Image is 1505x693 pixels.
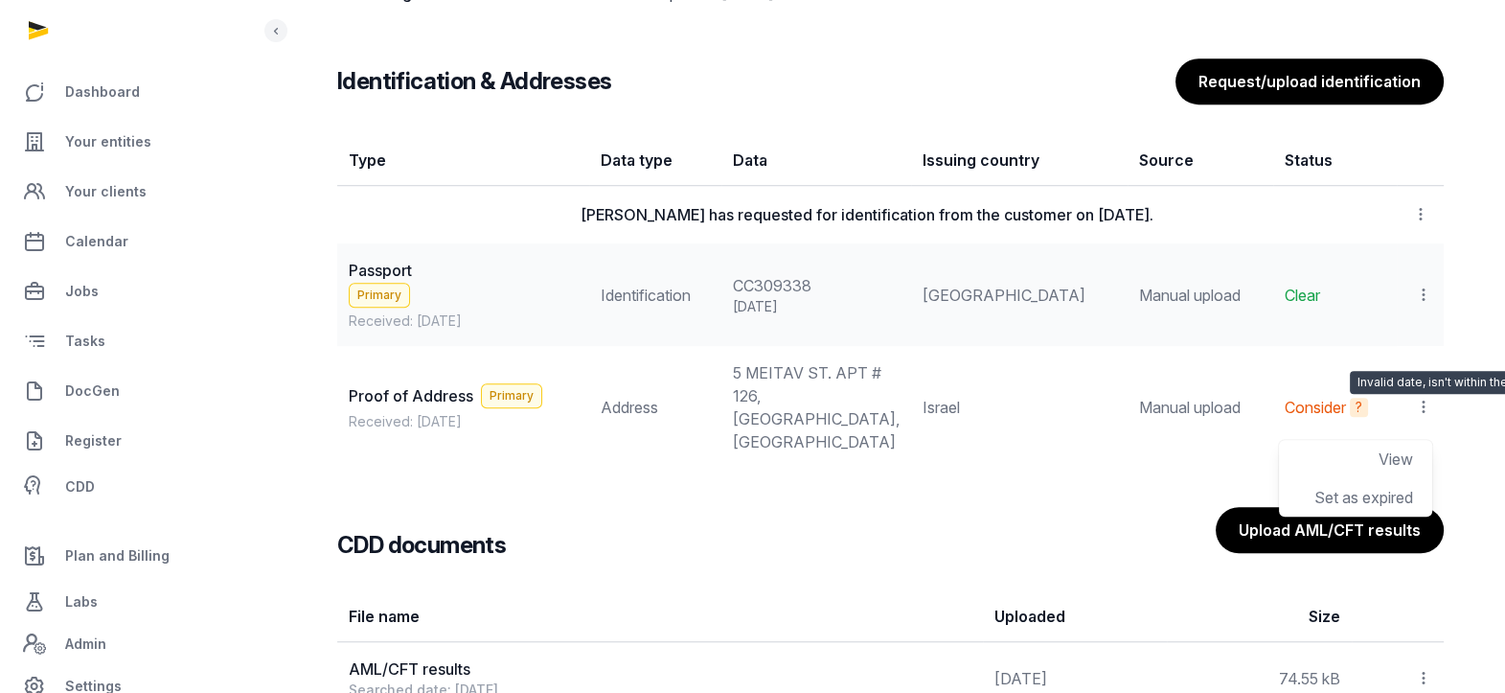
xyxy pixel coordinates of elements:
th: Status [1273,135,1397,186]
th: Data [721,135,911,186]
span: View [1379,450,1413,469]
div: CC309338 [733,274,900,297]
td: Identification [589,243,721,346]
div: Consider [1285,396,1346,419]
span: Plan and Billing [65,544,170,567]
h3: CDD documents [337,530,506,561]
div: [PERSON_NAME] has requested for identification from the customer on [DATE]. [349,203,1385,226]
th: File name [337,591,983,642]
a: Plan and Billing [15,533,260,579]
h3: Identification & Addresses [337,66,611,97]
span: Your clients [65,180,147,203]
a: Jobs [15,268,260,314]
td: Israel [911,346,1128,469]
span: Dashboard [65,81,140,104]
span: Clear [1285,286,1320,305]
span: Your entities [65,130,151,153]
span: Primary [481,383,542,408]
a: Your clients [15,169,260,215]
span: CDD [65,475,95,498]
span: Calendar [65,230,128,253]
span: Register [65,429,122,452]
th: Data type [589,135,721,186]
a: Register [15,418,260,464]
a: CDD [15,468,260,506]
span: Passport [349,261,412,280]
button: Request/upload identification [1175,58,1444,104]
span: Tasks [65,330,105,353]
div: More info [1350,398,1368,417]
button: Upload AML/CFT results [1216,507,1444,553]
div: Manual upload [1139,284,1262,307]
a: Admin [15,625,260,663]
a: Calendar [15,219,260,265]
span: Admin [65,633,106,656]
a: Your entities [15,119,260,165]
td: Address [589,346,721,469]
div: Received: [DATE] [349,412,578,431]
th: Issuing country [911,135,1128,186]
th: Uploaded [983,591,1168,642]
span: Received: [DATE] [349,312,578,331]
span: Labs [65,590,98,613]
span: Proof of Address [349,386,473,405]
td: [GEOGRAPHIC_DATA] [911,243,1128,346]
div: [DATE] [733,297,900,316]
span: Set as expired [1314,488,1413,507]
th: Size [1167,591,1352,642]
a: Dashboard [15,69,260,115]
a: Tasks [15,318,260,364]
span: Jobs [65,280,99,303]
th: Type [337,135,589,186]
td: Manual upload [1128,346,1273,469]
span: Primary [349,283,410,308]
a: DocGen [15,368,260,414]
div: AML/CFT results [349,658,971,681]
th: Source [1128,135,1273,186]
div: 5 MEITAV ST. APT # 126, [GEOGRAPHIC_DATA], [GEOGRAPHIC_DATA] [733,361,900,453]
a: Labs [15,579,260,625]
span: DocGen [65,380,120,403]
